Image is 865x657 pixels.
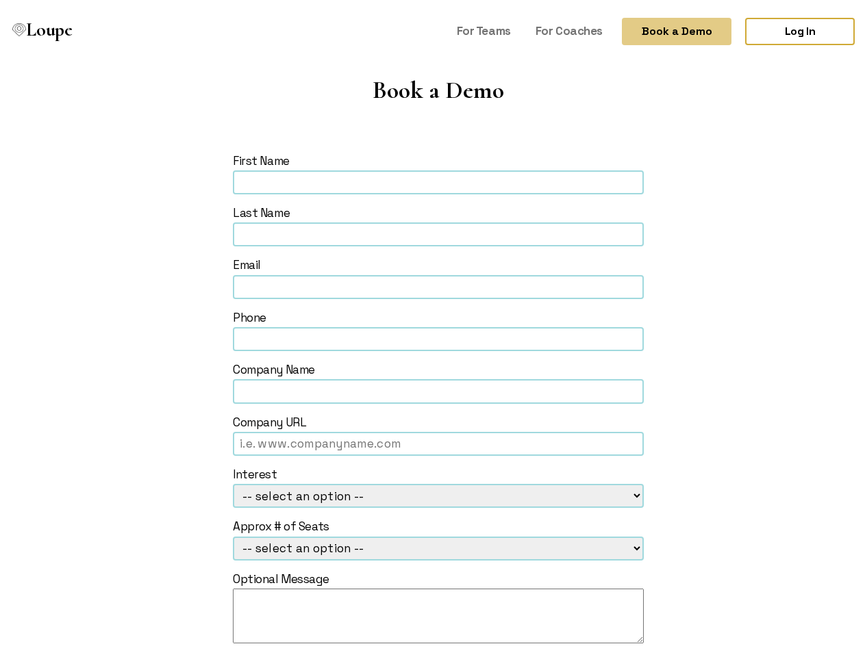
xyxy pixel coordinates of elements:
[233,428,644,452] input: i.e. www.companyname.com
[233,253,644,268] div: Email
[233,201,644,216] div: Last Name
[233,358,644,373] div: Company Name
[233,149,644,164] div: First Name
[8,14,77,42] a: Loupe
[622,14,731,41] button: Book a Demo
[745,14,855,41] a: Log In
[56,72,820,133] h1: Book a Demo
[233,567,644,582] div: Optional Message
[233,463,644,478] div: Interest
[233,515,644,530] div: Approx # of Seats
[12,19,26,33] img: Loupe Logo
[233,411,644,426] div: Company URL
[451,14,516,40] a: For Teams
[530,14,608,40] a: For Coaches
[233,306,644,321] div: Phone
